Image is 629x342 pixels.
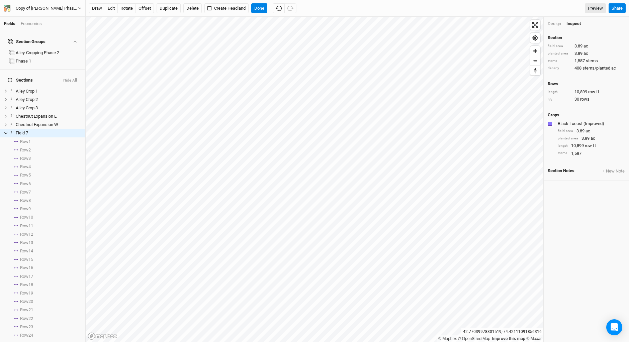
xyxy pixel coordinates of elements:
h4: Rows [548,81,625,87]
span: Row 8 [20,198,31,203]
span: Row 10 [20,215,33,220]
canvas: Map [86,17,543,342]
span: ac [583,43,588,49]
h4: Section [548,35,625,40]
div: Open Intercom Messenger [606,319,622,335]
span: Row 2 [20,147,31,153]
span: Row 16 [20,265,33,270]
div: 3.89 [548,50,625,56]
span: Alley Crop 1 [16,89,38,94]
div: length [558,143,568,148]
div: planted area [548,51,571,56]
span: Row 18 [20,282,33,288]
div: length [548,90,571,95]
span: Reset bearing to north [530,66,540,75]
span: Alley Crop 3 [16,105,38,110]
button: offset [136,3,154,13]
div: Design [548,21,561,27]
div: Alley-Cropping Phase 2 [16,50,81,55]
span: Row 15 [20,257,33,262]
div: Phase 1 [16,59,81,64]
div: stems [548,59,571,64]
div: 30 [548,96,625,102]
span: Row 5 [20,173,31,178]
div: Inspect [566,21,590,27]
div: stems [558,151,568,156]
a: OpenStreetMap [458,336,490,341]
span: Row 6 [20,181,31,187]
span: Sections [8,78,33,83]
span: Field 7 [16,130,28,135]
span: Zoom out [530,56,540,66]
span: Row 17 [20,274,33,279]
span: row ft [585,143,596,149]
div: Copy of [PERSON_NAME] Phase 1 (2024) GPS [16,5,78,12]
div: Chestnut Expansion E [16,114,81,119]
button: Duplicate [157,3,181,13]
span: stems/planted ac [582,65,616,71]
div: Alley Crop 3 [16,105,81,111]
span: row ft [588,89,599,95]
div: Economics [21,21,42,27]
span: Row 3 [20,156,31,161]
a: Improve this map [492,336,525,341]
div: 42.77039978301519 , -74.42111091856316 [461,328,543,335]
button: Find my location [530,33,540,43]
div: qty [548,97,571,102]
div: density [548,66,571,71]
button: Create Headland [204,3,249,13]
span: Row 7 [20,190,31,195]
span: Row 14 [20,248,33,254]
a: Maxar [526,336,542,341]
div: Black Locust (Improved) [558,121,624,127]
div: 408 [548,65,625,71]
button: Show section groups [72,39,78,44]
span: Row 21 [20,307,33,313]
div: Alley Crop 2 [16,97,81,102]
span: Alley Crop 2 [16,97,38,102]
span: ac [586,128,590,134]
div: planted area [558,136,578,141]
button: Copy of [PERSON_NAME] Phase 1 (2024) GPS [3,5,82,12]
div: 1,587 [548,58,625,64]
button: Hide All [63,78,77,83]
span: Row 12 [20,232,33,237]
span: Row 23 [20,324,33,330]
div: field area [548,44,571,49]
span: ac [583,50,588,56]
div: Copy of Corbin Hill Phase 1 (2024) GPS [16,5,78,12]
span: Section Notes [548,168,574,174]
span: Chestnut Expansion W [16,122,58,127]
a: Fields [4,21,15,26]
span: Row 20 [20,299,33,304]
div: Field 7 [16,130,81,136]
button: Zoom in [530,46,540,56]
button: Enter fullscreen [530,20,540,30]
span: rows [580,96,590,102]
button: Done [251,3,267,13]
button: Redo (^Z) [284,3,296,13]
span: Row 24 [20,333,33,338]
div: field area [558,129,573,134]
div: 3.89 [558,135,625,141]
div: 3.89 [548,43,625,49]
div: Alley Crop 1 [16,89,81,94]
button: Undo (^z) [273,3,285,13]
span: Row 11 [20,223,33,229]
button: edit [105,3,118,13]
div: 10,899 [558,143,625,149]
button: draw [89,3,105,13]
span: Row 19 [20,291,33,296]
span: stems [586,58,598,64]
button: + New Note [602,168,625,174]
span: ac [591,135,595,141]
a: Mapbox [438,336,457,341]
button: Delete [183,3,202,13]
span: Row 22 [20,316,33,321]
button: rotate [117,3,136,13]
div: 3.89 [558,128,625,134]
